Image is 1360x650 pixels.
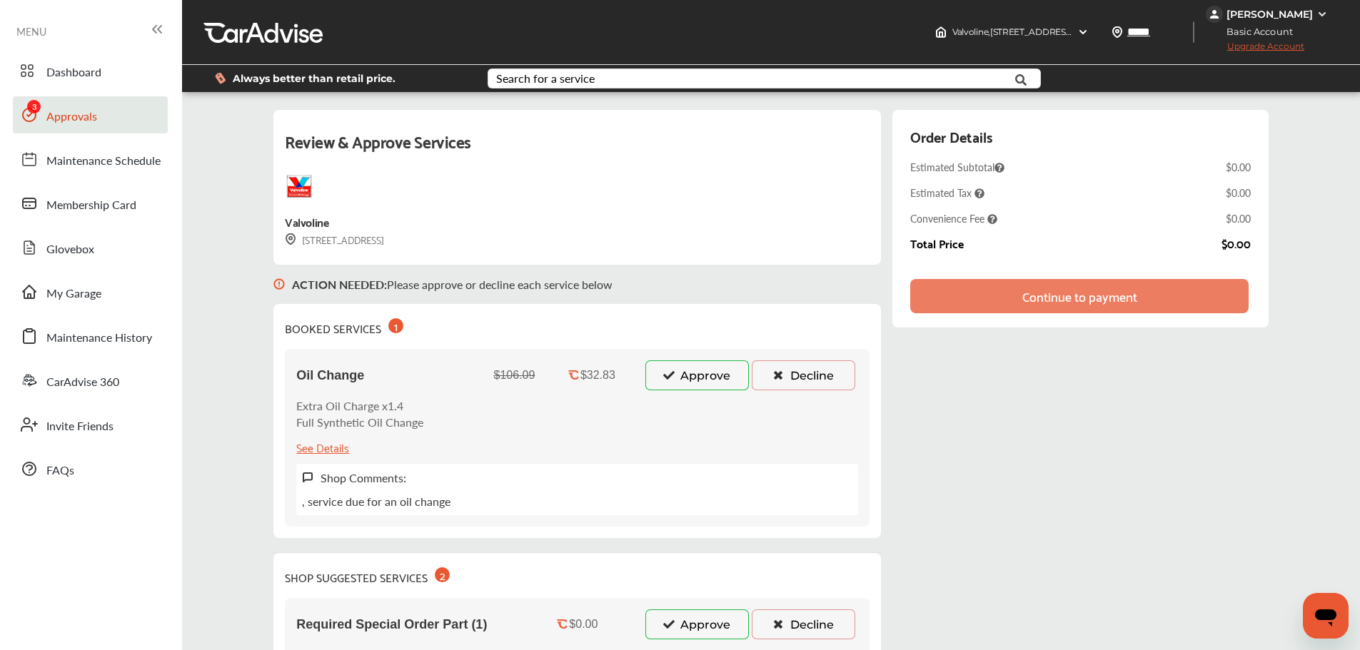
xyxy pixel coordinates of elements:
[494,369,535,382] div: $106.09
[496,73,595,84] div: Search for a service
[910,237,964,250] div: Total Price
[910,186,984,200] span: Estimated Tax
[13,52,168,89] a: Dashboard
[569,618,598,631] div: $0.00
[285,315,403,337] div: BOOKED SERVICES
[292,276,613,293] p: Please approve or decline each service below
[292,276,387,293] b: ACTION NEEDED :
[1226,186,1251,200] div: $0.00
[321,469,406,486] label: Shop Comments:
[910,124,992,148] div: Order Details
[285,127,870,172] div: Review & Approve Services
[285,233,296,245] img: svg+xml;base64,PHN2ZyB3aWR0aD0iMTYiIGhlaWdodD0iMTciIHZpZXdCb3g9IjAgMCAxNiAxNyIgZmlsbD0ibm9uZSIgeG...
[285,212,328,231] div: Valvoline
[13,450,168,487] a: FAQs
[46,196,136,215] span: Membership Card
[13,185,168,222] a: Membership Card
[752,360,855,390] button: Decline
[302,493,450,509] p: , service due for an oil change
[910,211,997,225] span: Convenience Fee
[296,397,423,414] p: Extra Oil Charge x1.4
[580,369,615,382] div: $32.83
[1206,6,1223,23] img: jVpblrzwTbfkPYzPPzSLxeg0AAAAASUVORK5CYII=
[1226,160,1251,174] div: $0.00
[1222,237,1251,250] div: $0.00
[1303,593,1349,639] iframe: Button to launch messaging window
[1207,24,1304,39] span: Basic Account
[46,329,152,347] span: Maintenance History
[13,362,168,399] a: CarAdvise 360
[296,414,423,430] p: Full Synthetic Oil Change
[46,108,97,126] span: Approvals
[285,172,313,200] img: logo-valvoline.png
[296,617,487,632] span: Required Special Order Part (1)
[16,26,46,37] span: MENU
[273,265,285,304] img: svg+xml;base64,PHN2ZyB3aWR0aD0iMTYiIGhlaWdodD0iMTciIHZpZXdCb3g9IjAgMCAxNiAxNyIgZmlsbD0ibm9uZSIgeG...
[233,73,396,83] span: Always better than retail price.
[285,231,384,248] div: [STREET_ADDRESS]
[296,368,364,383] span: Oil Change
[296,437,349,457] div: See Details
[13,96,168,133] a: Approvals
[1226,211,1251,225] div: $0.00
[1206,41,1304,59] span: Upgrade Account
[435,567,450,582] div: 2
[46,240,94,259] span: Glovebox
[13,229,168,266] a: Glovebox
[752,609,855,639] button: Decline
[1022,289,1137,303] div: Continue to payment
[1226,8,1313,21] div: [PERSON_NAME]
[1077,26,1089,38] img: header-down-arrow.9dd2ce7d.svg
[645,360,749,390] button: Approve
[13,141,168,178] a: Maintenance Schedule
[13,318,168,355] a: Maintenance History
[46,417,114,436] span: Invite Friends
[46,64,101,82] span: Dashboard
[46,462,74,480] span: FAQs
[215,72,226,84] img: dollor_label_vector.a70140d1.svg
[13,406,168,443] a: Invite Friends
[13,273,168,310] a: My Garage
[46,152,161,171] span: Maintenance Schedule
[1112,26,1123,38] img: location_vector.a44bc228.svg
[645,609,749,639] button: Approve
[388,318,403,333] div: 1
[46,285,101,303] span: My Garage
[935,26,947,38] img: header-home-logo.8d720a4f.svg
[1316,9,1328,20] img: WGsFRI8htEPBVLJbROoPRyZpYNWhNONpIPPETTm6eUC0GeLEiAAAAAElFTkSuQmCC
[46,373,119,392] span: CarAdvise 360
[1193,21,1194,43] img: header-divider.bc55588e.svg
[910,160,1004,174] span: Estimated Subtotal
[285,564,450,586] div: SHOP SUGGESTED SERVICES
[302,472,313,484] img: svg+xml;base64,PHN2ZyB3aWR0aD0iMTYiIGhlaWdodD0iMTciIHZpZXdCb3g9IjAgMCAxNiAxNyIgZmlsbD0ibm9uZSIgeG...
[952,26,1166,37] span: Valvoline , [STREET_ADDRESS] Yonkers , NY 10704-3211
